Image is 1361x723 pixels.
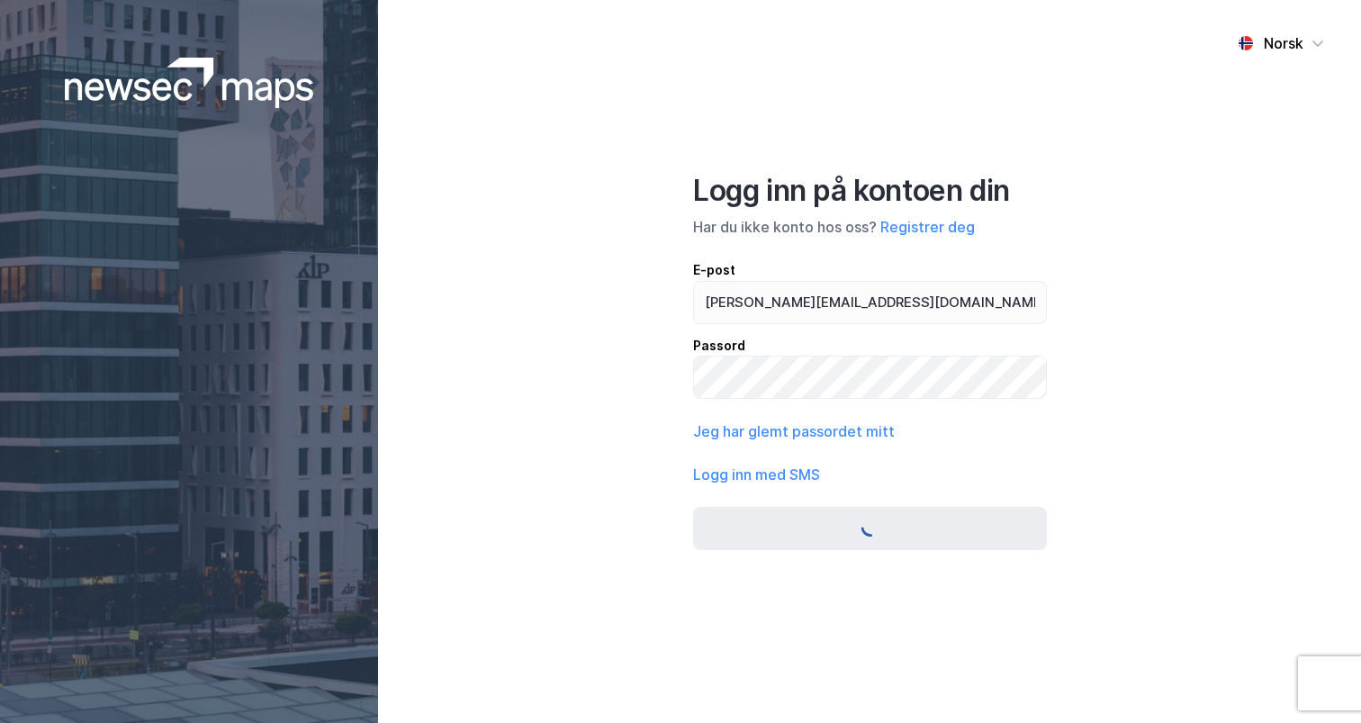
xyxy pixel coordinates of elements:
div: Passord [693,335,1047,357]
button: Registrer deg [880,216,975,238]
div: Har du ikke konto hos oss? [693,216,1047,238]
div: Norsk [1264,32,1303,54]
button: Jeg har glemt passordet mitt [693,420,895,442]
div: E-post [693,259,1047,281]
button: Logg inn med SMS [693,464,820,485]
iframe: Chat Widget [1271,637,1361,723]
div: Logg inn på kontoen din [693,173,1047,209]
div: Kontrollprogram for chat [1271,637,1361,723]
img: logoWhite.bf58a803f64e89776f2b079ca2356427.svg [65,58,314,108]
